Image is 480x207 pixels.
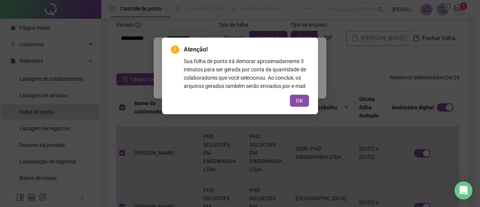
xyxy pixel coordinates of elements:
span: Atenção! [184,45,309,54]
span: exclamation-circle [171,45,179,54]
div: Sua folha de ponto irá demorar aproximadamente 3 minutos para ser gerada por conta da quantidade ... [184,57,309,90]
button: OK [290,95,309,107]
div: Open Intercom Messenger [454,181,472,199]
span: OK [296,97,303,105]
